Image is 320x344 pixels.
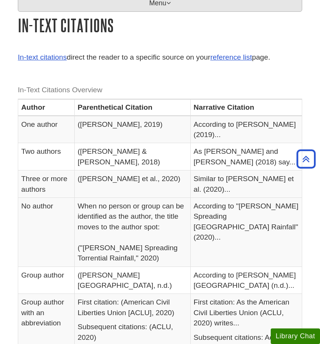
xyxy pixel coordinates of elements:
th: Narrative Citation [190,99,302,116]
td: When no person or group can be identified as the author, the title moves to the author spot: ("[P... [74,198,190,267]
td: According to "[PERSON_NAME] Spreading [GEOGRAPHIC_DATA] Rainfall" (2020)... [190,198,302,267]
p: First citation: As the American Civil Liberties Union (ACLU, 2020) writes... [194,297,299,328]
a: Back to Top [294,154,318,164]
td: As [PERSON_NAME] and [PERSON_NAME] (2018) say... [190,143,302,170]
td: ([PERSON_NAME] et al., 2020) [74,170,190,198]
td: One author [18,116,75,143]
button: Library Chat [271,328,320,344]
th: Author [18,99,75,116]
p: direct the reader to a specific source on your page. [18,52,302,63]
td: ([PERSON_NAME][GEOGRAPHIC_DATA], n.d.) [74,267,190,294]
p: Subsequent citations: (ACLU, 2020) [78,322,187,342]
td: ([PERSON_NAME] & [PERSON_NAME], 2018) [74,143,190,170]
td: According to [PERSON_NAME][GEOGRAPHIC_DATA] (n.d.)... [190,267,302,294]
th: Parenthetical Citation [74,99,190,116]
td: No author [18,198,75,267]
p: First citation: (American Civil Liberties Union [ACLU], 2020) [78,297,187,318]
caption: In-Text Citations Overview [18,82,302,99]
td: Group author [18,267,75,294]
a: reference list [210,53,252,61]
a: In-text citations [18,53,67,61]
h1: In-Text Citations [18,16,302,35]
td: According to [PERSON_NAME] (2019)... [190,116,302,143]
td: Three or more authors [18,170,75,198]
td: ([PERSON_NAME], 2019) [74,116,190,143]
td: Two authors [18,143,75,170]
td: Similar to [PERSON_NAME] et al. (2020)... [190,170,302,198]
